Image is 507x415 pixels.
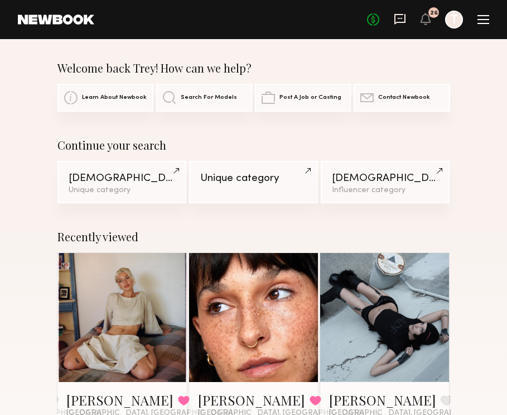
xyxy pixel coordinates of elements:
a: Unique category [189,161,318,203]
div: Recently viewed [57,230,450,244]
a: [PERSON_NAME] [66,391,173,409]
span: Contact Newbook [378,94,430,101]
a: [DEMOGRAPHIC_DATA] ModelsUnique category [57,161,186,203]
a: Contact Newbook [354,84,450,112]
a: [PERSON_NAME] [329,391,436,409]
div: Continue your search [57,139,450,152]
div: Unique category [69,187,175,194]
div: Unique category [200,173,307,184]
a: Search For Models [156,84,252,112]
div: [DEMOGRAPHIC_DATA] Models [69,173,175,184]
div: 26 [430,10,438,16]
span: Post A Job or Casting [279,94,341,101]
a: [DEMOGRAPHIC_DATA] ModelsInfluencer category [321,161,450,203]
a: T [445,11,463,28]
div: [DEMOGRAPHIC_DATA] Models [332,173,438,184]
div: Influencer category [332,187,438,194]
a: [PERSON_NAME] [198,391,305,409]
div: Welcome back Trey! How can we help? [57,61,450,75]
span: Learn About Newbook [82,94,147,101]
a: Learn About Newbook [57,84,153,112]
a: Post A Job or Casting [255,84,351,112]
span: Search For Models [181,94,237,101]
